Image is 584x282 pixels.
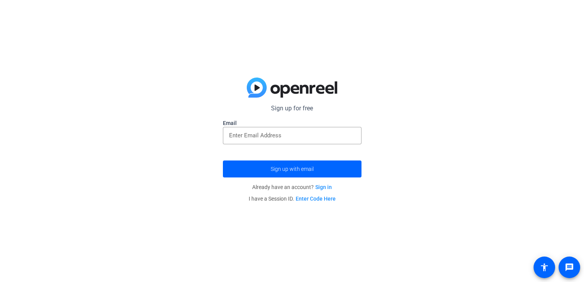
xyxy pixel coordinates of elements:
a: Enter Code Here [296,196,336,202]
label: Email [223,119,361,127]
input: Enter Email Address [229,131,355,140]
a: Sign in [315,184,332,190]
p: Sign up for free [223,104,361,113]
img: blue-gradient.svg [247,78,337,98]
mat-icon: accessibility [540,263,549,272]
span: I have a Session ID. [249,196,336,202]
button: Sign up with email [223,160,361,177]
span: Already have an account? [252,184,332,190]
mat-icon: message [565,263,574,272]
